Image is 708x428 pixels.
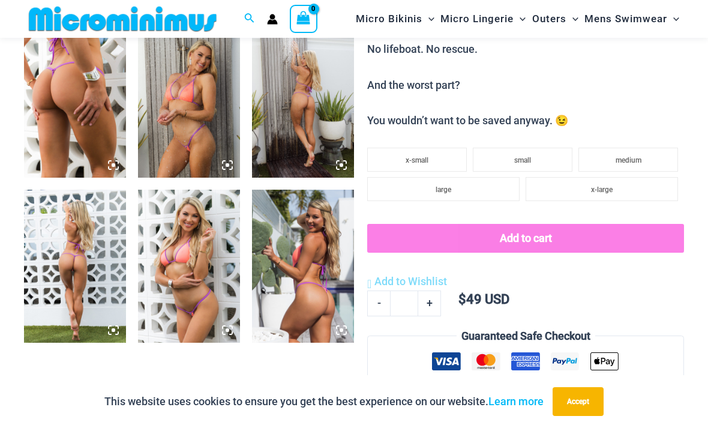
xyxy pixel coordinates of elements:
[252,25,354,178] img: Wild Card Neon Bliss 312 Top 457 Micro 07
[578,148,678,172] li: medium
[566,4,578,34] span: Menu Toggle
[367,148,467,172] li: x-small
[458,292,509,307] bdi: 49 USD
[374,275,447,288] span: Add to Wishlist
[436,185,451,194] span: large
[591,185,613,194] span: x-large
[367,273,447,291] a: Add to Wishlist
[437,4,529,34] a: Micro LingerieMenu ToggleMenu Toggle
[406,156,428,164] span: x-small
[553,387,604,416] button: Accept
[440,4,514,34] span: Micro Lingerie
[290,5,317,32] a: View Shopping Cart, empty
[367,291,390,316] a: -
[418,291,441,316] a: +
[514,156,531,164] span: small
[667,4,679,34] span: Menu Toggle
[367,177,520,201] li: large
[457,327,595,345] legend: Guaranteed Safe Checkout
[24,25,126,178] img: Wild Card Neon Bliss 312 Top 457 Micro 05
[488,395,544,408] a: Learn more
[24,5,221,32] img: MM SHOP LOGO FLAT
[138,25,240,178] img: Wild Card Neon Bliss 312 Top 457 Micro 06
[244,11,255,26] a: Search icon link
[104,393,544,411] p: This website uses cookies to ensure you get the best experience on our website.
[514,4,526,34] span: Menu Toggle
[526,177,678,201] li: x-large
[252,190,354,343] img: Wild Card Neon Bliss 819 One Piece 02
[529,4,581,34] a: OutersMenu ToggleMenu Toggle
[267,14,278,25] a: Account icon link
[356,4,422,34] span: Micro Bikinis
[138,190,240,343] img: Wild Card Neon Bliss 312 Top 457 Micro 01
[353,4,437,34] a: Micro BikinisMenu ToggleMenu Toggle
[473,148,572,172] li: small
[532,4,566,34] span: Outers
[584,4,667,34] span: Mens Swimwear
[351,2,684,36] nav: Site Navigation
[24,190,126,343] img: Wild Card Neon Bliss 312 Top 457 Micro 03
[458,292,466,307] span: $
[422,4,434,34] span: Menu Toggle
[616,156,641,164] span: medium
[390,291,418,316] input: Product quantity
[367,224,684,253] button: Add to cart
[581,4,682,34] a: Mens SwimwearMenu ToggleMenu Toggle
